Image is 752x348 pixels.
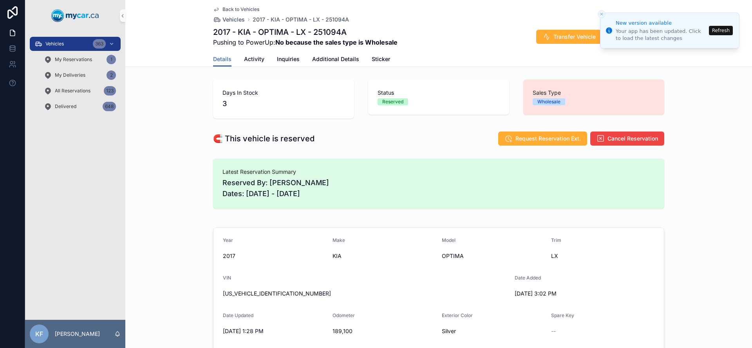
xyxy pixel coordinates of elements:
[312,55,359,63] span: Additional Details
[107,55,116,64] div: 1
[222,16,245,23] span: Vehicles
[378,89,500,97] span: Status
[333,312,355,318] span: Odometer
[45,41,64,47] span: Vehicles
[333,327,436,335] span: 189,100
[30,37,121,51] a: Vehicles363
[551,327,556,335] span: --
[55,56,92,63] span: My Reservations
[213,55,231,63] span: Details
[442,252,545,260] span: OPTIMA
[93,39,106,49] div: 363
[213,6,259,13] a: Back to Vehicles
[51,9,99,22] img: App logo
[213,27,398,38] h1: 2017 - KIA - OPTIMA - LX - 251094A
[515,290,618,298] span: [DATE] 3:02 PM
[515,135,581,142] span: Request Reservation Ext.
[442,327,545,335] span: Silver
[223,275,231,281] span: VIN
[253,16,349,23] a: 2017 - KIA - OPTIMA - LX - 251094A
[372,55,390,63] span: Sticker
[103,102,116,111] div: 648
[25,31,125,124] div: scrollable content
[222,177,655,199] span: Reserved By: [PERSON_NAME] Dates: [DATE] - [DATE]
[442,312,473,318] span: Exterior Color
[277,52,300,68] a: Inquiries
[244,52,264,68] a: Activity
[551,237,561,243] span: Trim
[551,252,654,260] span: LX
[39,99,121,114] a: Delivered648
[223,327,326,335] span: [DATE] 1:28 PM
[222,6,259,13] span: Back to Vehicles
[222,89,345,97] span: Days In Stock
[55,88,90,94] span: All Reservations
[39,68,121,82] a: My Deliveries2
[223,312,253,318] span: Date Updated
[616,28,707,42] div: Your app has been updated. Click to load the latest changes
[333,237,345,243] span: Make
[222,98,345,109] span: 3
[551,312,574,318] span: Spare Key
[55,72,85,78] span: My Deliveries
[515,275,541,281] span: Date Added
[442,237,456,243] span: Model
[223,252,326,260] span: 2017
[598,10,606,18] button: Close toast
[709,26,733,35] button: Refresh
[55,330,100,338] p: [PERSON_NAME]
[312,52,359,68] a: Additional Details
[275,38,398,46] strong: No because the sales type is Wholesale
[222,168,655,176] span: Latest Reservation Summary
[616,19,707,27] div: New version available
[39,52,121,67] a: My Reservations1
[590,132,664,146] button: Cancel Reservation
[213,38,398,47] span: Pushing to PowerUp:
[107,70,116,80] div: 2
[223,237,233,243] span: Year
[104,86,116,96] div: 123
[498,132,587,146] button: Request Reservation Ext.
[213,133,315,144] h1: 🧲 This vehicle is reserved
[533,89,655,97] span: Sales Type
[277,55,300,63] span: Inquiries
[607,135,658,142] span: Cancel Reservation
[382,98,403,105] div: Reserved
[372,52,390,68] a: Sticker
[536,30,602,44] button: Transfer Vehicle
[333,252,436,260] span: KIA
[244,55,264,63] span: Activity
[553,33,596,41] span: Transfer Vehicle
[223,290,508,298] span: [US_VEHICLE_IDENTIFICATION_NUMBER]
[537,98,560,105] div: Wholesale
[213,52,231,67] a: Details
[213,16,245,23] a: Vehicles
[35,329,43,339] span: KF
[55,103,76,110] span: Delivered
[39,84,121,98] a: All Reservations123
